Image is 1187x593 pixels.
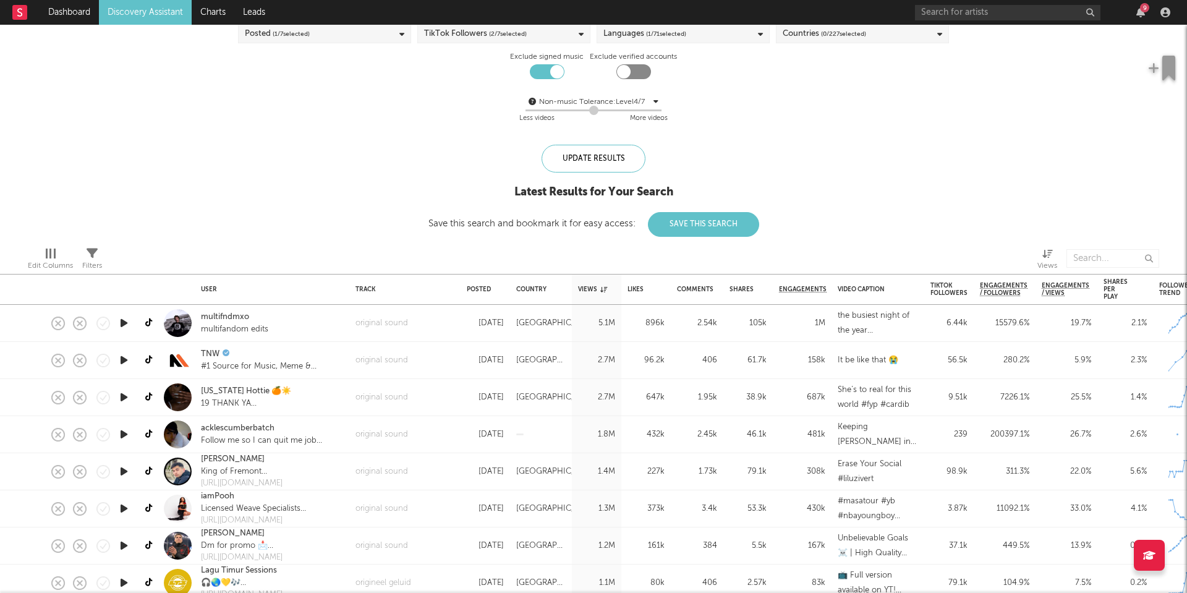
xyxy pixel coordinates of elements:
div: Save this search and bookmark it for easy access: [428,219,759,228]
div: 481k [779,427,825,442]
div: [GEOGRAPHIC_DATA] [516,501,600,516]
div: original sound [355,429,408,441]
div: User [201,286,337,293]
div: Views [578,286,607,293]
div: TikTok Followers [424,27,527,41]
div: Erase Your Social #liluzivert [838,457,918,487]
div: 7.5 % [1042,576,1091,591]
div: Filters [82,243,102,279]
div: 0.5 % [1104,539,1147,553]
div: 6.44k [930,316,968,331]
div: 15579.6 % [980,316,1029,331]
div: 19 THANK YA 💛SU🩵 [201,398,291,410]
div: 200397.1 % [980,427,1029,442]
label: Exclude signed music [510,49,584,64]
a: iamPooh [201,490,234,503]
div: #1 Source for Music, Meme & Entertainment based content [201,360,343,373]
div: King of Fremont Recognized by @Rolling Loud & @[PERSON_NAME] IG: rohanchaudri [201,466,334,478]
span: Engagements / Followers [980,282,1027,297]
div: 1.1M [578,576,615,591]
input: Search... [1066,249,1159,268]
div: Countries [783,27,866,41]
a: TNW [201,348,219,360]
div: TikTok Followers [930,282,968,297]
div: Video Caption [838,286,900,293]
div: Filters [82,258,102,273]
div: 1.8M [578,427,615,442]
span: ( 1 / 7 selected) [273,27,310,41]
div: 83k [779,576,825,591]
div: Follow me so I can quit me job Face reveal @ 10k do u [PERSON_NAME][US_STATE] or no [201,435,343,447]
a: [US_STATE] Hottie 🍊☀️ [201,385,291,398]
div: 2.45k [677,427,717,442]
div: 33.0 % [1042,501,1091,516]
div: 430k [779,501,825,516]
a: original sound [355,466,408,478]
a: acklescumberbatch [201,422,274,435]
div: 🎧🌏💛🎶 OUT NOW LAGU TIMUR SESSIONS #5 [201,577,301,589]
a: original sound [355,354,408,367]
div: [DATE] [467,501,504,516]
div: 7226.1 % [980,390,1029,405]
div: 1M [779,316,825,331]
div: 25.5 % [1042,390,1091,405]
a: [URL][DOMAIN_NAME] [201,552,326,564]
div: 79.1k [730,464,767,479]
div: Posted [245,27,310,41]
div: 1.95k [677,390,717,405]
a: [PERSON_NAME] [201,527,265,540]
div: 2.3 % [1104,353,1147,368]
div: Non-music Tolerance: Level 4 / 7 [539,95,650,109]
div: #masatour #yb #nbayoungboy #dallas #foryou [838,494,918,524]
div: 79.1k [930,576,968,591]
a: original sound [355,540,408,552]
div: Unbelievable Goals ☠️ | High Quality football jersey 18$👕 (link in my bio) #football #fyp [838,531,918,561]
div: 38.9k [730,390,767,405]
div: [GEOGRAPHIC_DATA] [516,464,600,479]
div: 896k [628,316,665,331]
div: [DATE] [467,316,504,331]
div: Licensed Weave Specialists Monroe, [GEOGRAPHIC_DATA] Shop & Book Below [201,503,318,515]
div: 687k [779,390,825,405]
div: 647k [628,390,665,405]
button: Save This Search [648,212,759,237]
span: ( 0 / 227 selected) [821,27,866,41]
div: 311.3 % [980,464,1029,479]
div: 2.7M [578,353,615,368]
div: Comments [677,286,713,293]
div: 37.1k [930,539,968,553]
div: 406 [677,576,717,591]
div: 5.5k [730,539,767,553]
div: the busiest night of the year #prettylittleliars #prettylittleliarsedit #pll #plledit #alisondila... [838,309,918,338]
div: 161k [628,539,665,553]
div: 1.2M [578,539,615,553]
span: ( 2 / 7 selected) [489,27,527,41]
label: Exclude verified accounts [590,49,677,64]
div: 56.5k [930,353,968,368]
div: multifandom edits [201,323,268,336]
div: 53.3k [730,501,767,516]
div: [DATE] [467,464,504,479]
div: 239 [930,427,968,442]
div: [GEOGRAPHIC_DATA] [516,576,566,591]
div: Country [516,286,559,293]
div: Less videos [519,111,555,126]
div: 227k [628,464,665,479]
div: Views [1037,243,1057,279]
span: ( 1 / 71 selected) [646,27,686,41]
div: 158k [779,353,825,368]
span: Engagements / Views [1042,282,1089,297]
a: original sound [355,503,408,515]
div: Views [1037,258,1057,273]
div: 3.87k [930,501,968,516]
div: 1.4 % [1104,390,1147,405]
div: origineel geluid [355,577,411,589]
div: 11092.1 % [980,501,1029,516]
div: 2.7M [578,390,615,405]
div: 432k [628,427,665,442]
div: 308k [779,464,825,479]
button: 9 [1136,7,1145,17]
